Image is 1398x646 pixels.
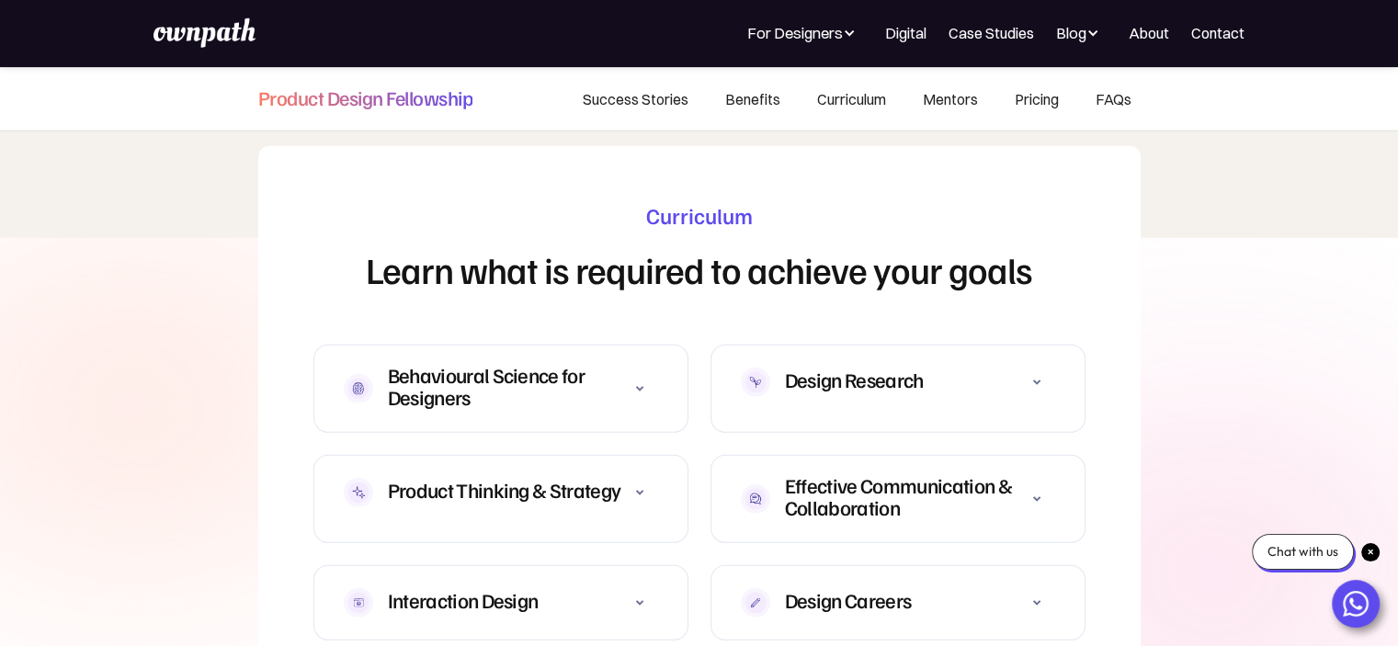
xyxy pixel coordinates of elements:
[996,67,1077,130] a: Pricing
[344,470,658,515] div: Product Thinking & Strategy
[258,201,1141,230] h3: Curriculum
[258,67,473,124] a: Product Design Fellowship
[1077,67,1141,130] a: FAQs
[564,67,707,130] a: Success Stories
[785,589,912,611] div: Design Careers
[258,249,1141,289] h1: Learn what is required to achieve your goals
[258,84,473,109] h4: Product Design Fellowship
[747,22,863,44] div: For Designers
[741,470,1055,527] div: Effective Communication & Collaboration
[388,589,539,611] div: Interaction Design
[904,67,996,130] a: Mentors
[747,22,843,44] div: For Designers
[1252,534,1354,570] div: Chat with us
[785,472,1012,520] strong: Effective Communication & Collaboration
[1191,22,1245,44] a: Contact
[388,479,621,501] div: Product Thinking & Strategy
[1056,22,1107,44] div: Blog
[707,67,799,130] a: Benefits
[741,581,1055,625] div: Design Careers
[344,581,658,625] div: Interaction Design
[785,368,924,391] div: Design Research
[799,67,904,130] a: Curriculum
[741,360,1055,404] div: Design Research
[885,22,926,44] a: Digital
[1056,22,1086,44] div: Blog
[388,364,621,408] div: Behavioural Science for Designers
[1129,22,1169,44] a: About
[344,360,658,417] div: Behavioural Science for Designers
[949,22,1034,44] a: Case Studies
